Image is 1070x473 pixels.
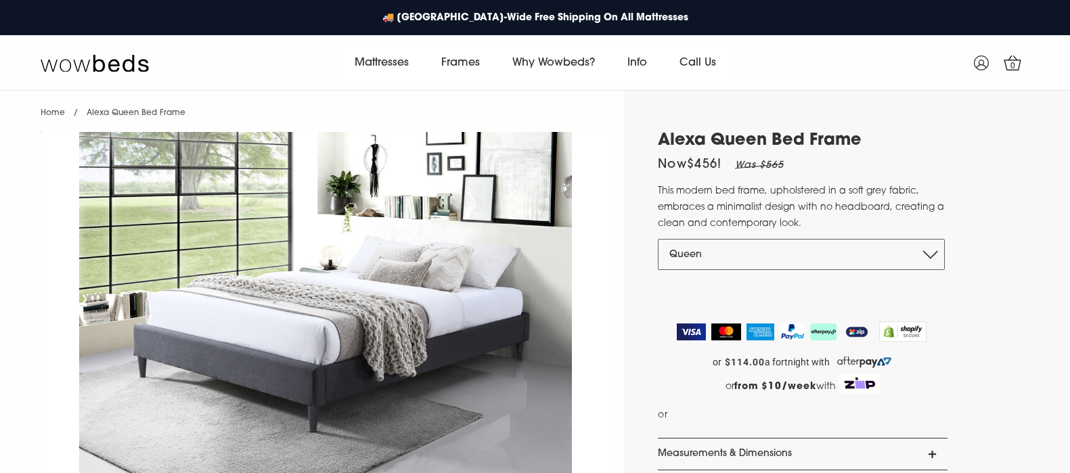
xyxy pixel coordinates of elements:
[780,323,805,340] img: PayPal Logo
[1006,60,1020,73] span: 0
[726,382,837,392] span: or with
[677,323,706,340] img: Visa Logo
[734,382,817,392] strong: from $10/week
[735,160,784,171] em: Was $565
[87,109,185,117] span: Alexa Queen Bed Frame
[611,44,663,82] a: Info
[41,91,185,125] nav: breadcrumbs
[658,352,948,372] a: or $114.00 a fortnight with
[74,109,78,117] span: /
[663,44,732,82] a: Call Us
[713,357,721,368] span: or
[658,131,948,151] h1: Alexa Queen Bed Frame
[725,357,765,368] strong: $114.00
[746,323,774,340] img: American Express Logo
[41,53,149,72] img: Wow Beds Logo
[658,183,948,232] p: This modern bed frame, upholstered in a soft grey fabric, embraces a minimalist design with no he...
[376,4,695,32] a: 🚚 [GEOGRAPHIC_DATA]-Wide Free Shipping On All Mattresses
[839,374,880,393] img: Zip Logo
[658,438,948,470] a: Measurements & Dimensions
[425,44,496,82] a: Frames
[765,357,830,368] span: a fortnight with
[338,44,425,82] a: Mattresses
[711,323,742,340] img: MasterCard Logo
[496,44,611,82] a: Why Wowbeds?
[843,323,871,340] img: ZipPay Logo
[879,321,927,342] img: Shopify secure badge
[658,159,721,171] span: Now $456 !
[41,109,65,117] a: Home
[658,407,668,424] span: or
[996,46,1029,80] a: 0
[810,323,837,340] img: AfterPay Logo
